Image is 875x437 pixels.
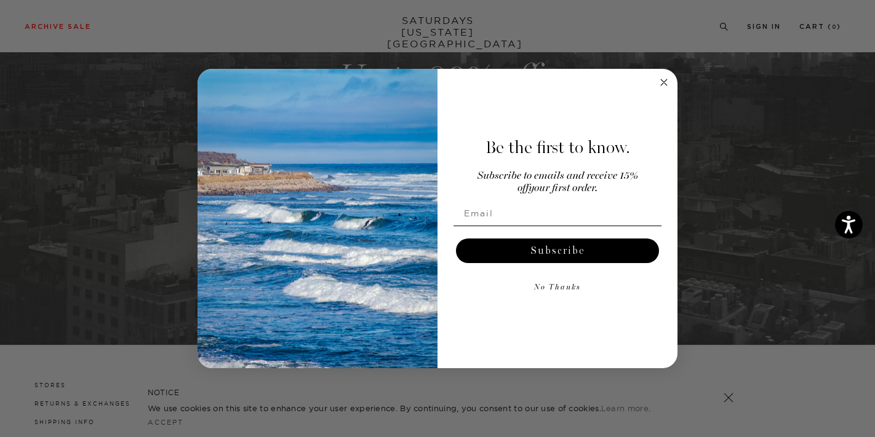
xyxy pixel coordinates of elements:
button: No Thanks [453,275,661,300]
img: 125c788d-000d-4f3e-b05a-1b92b2a23ec9.jpeg [198,69,437,369]
input: Email [453,201,661,226]
span: off [517,183,529,194]
button: Close dialog [657,75,671,90]
span: Be the first to know. [485,137,630,158]
button: Subscribe [456,238,659,263]
span: Subscribe to emails and receive 15% [477,171,638,181]
span: your first order. [529,183,597,194]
